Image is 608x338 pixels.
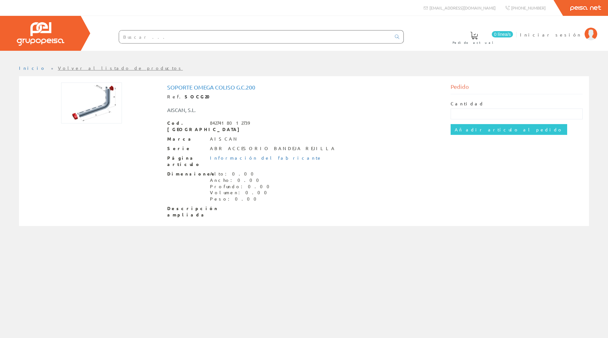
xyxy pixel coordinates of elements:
span: Marca [167,136,205,142]
div: 8427418012739 [210,120,250,126]
a: Información del fabricante [210,155,322,161]
span: 0 línea/s [492,31,513,37]
span: Pedido actual [453,39,496,46]
a: Inicio [19,65,46,71]
span: [EMAIL_ADDRESS][DOMAIN_NAME] [429,5,496,10]
span: Iniciar sesión [520,31,581,38]
div: Volumen: 0.00 [210,189,273,196]
div: Ancho: 0.00 [210,177,273,183]
h1: SOPORTE OMEGA COLISO G.C.200 [167,84,441,90]
div: Alto: 0.00 [210,171,273,177]
img: Grupo Peisa [17,22,64,46]
span: Descripción ampliada [167,205,205,218]
input: Añadir artículo al pedido [451,124,567,135]
div: Profundo: 0.00 [210,183,273,190]
div: ABR ACCESORIO BANDEJA REJILLA [210,145,336,152]
span: Página artículo [167,155,205,168]
span: Serie [167,145,205,152]
span: [PHONE_NUMBER] [511,5,546,10]
span: Cod. [GEOGRAPHIC_DATA] [167,120,205,133]
div: Peso: 0.00 [210,196,273,202]
div: AISCAN, S.L. [162,106,328,114]
a: Volver al listado de productos [58,65,183,71]
div: Ref. [167,94,441,100]
div: AISCAN [210,136,238,142]
a: Iniciar sesión [520,26,597,32]
label: Cantidad [451,101,484,107]
input: Buscar ... [119,30,391,43]
strong: SOCG20 [185,94,214,99]
div: Pedido [451,83,583,94]
img: Foto artículo SOPORTE OMEGA COLISO G.C.200 (192x129.42857142857) [61,83,122,123]
span: Dimensiones [167,171,205,177]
